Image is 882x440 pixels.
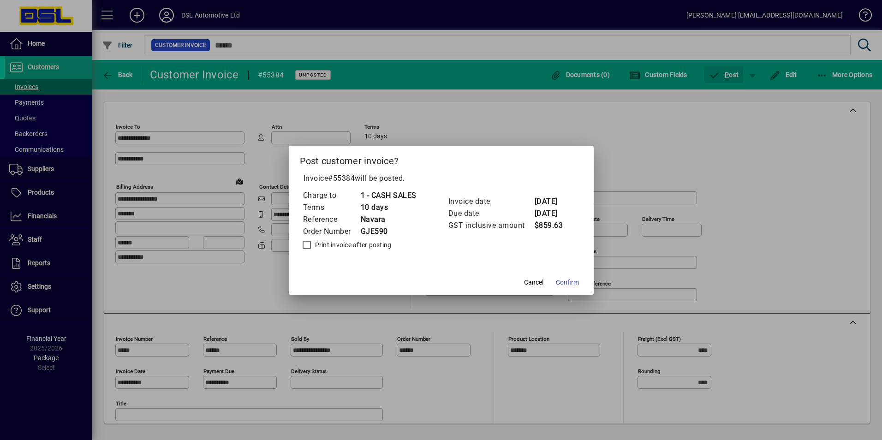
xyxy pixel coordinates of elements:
[534,208,571,220] td: [DATE]
[448,208,534,220] td: Due date
[360,190,417,202] td: 1 - CASH SALES
[360,214,417,226] td: Navara
[303,190,360,202] td: Charge to
[360,202,417,214] td: 10 days
[303,202,360,214] td: Terms
[328,174,355,183] span: #55384
[552,274,583,291] button: Confirm
[448,220,534,232] td: GST inclusive amount
[534,196,571,208] td: [DATE]
[303,226,360,238] td: Order Number
[534,220,571,232] td: $859.63
[519,274,548,291] button: Cancel
[448,196,534,208] td: Invoice date
[360,226,417,238] td: GJE590
[524,278,543,287] span: Cancel
[556,278,579,287] span: Confirm
[303,214,360,226] td: Reference
[313,240,392,250] label: Print invoice after posting
[289,146,594,172] h2: Post customer invoice?
[300,173,583,184] p: Invoice will be posted .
